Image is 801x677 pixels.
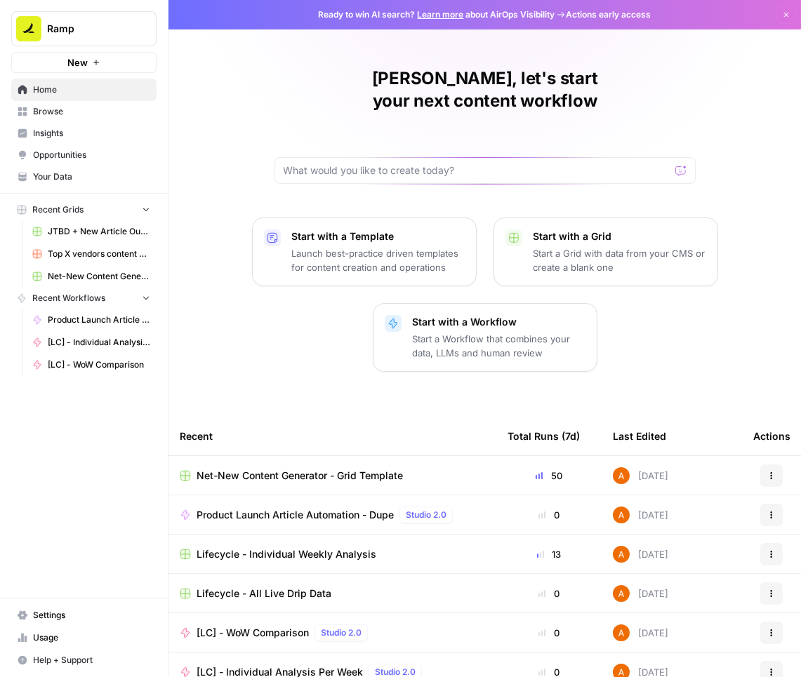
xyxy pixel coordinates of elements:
img: i32oznjerd8hxcycc1k00ct90jt3 [613,467,630,484]
span: Product Launch Article Automation - Dupe [197,508,394,522]
div: 0 [508,586,590,601]
button: New [11,52,157,73]
a: Learn more [418,9,464,20]
button: Start with a WorkflowStart a Workflow that combines your data, LLMs and human review [373,303,597,372]
a: Browse [11,100,157,123]
span: Net-New Content Generator - Grid Template [197,469,403,483]
span: Ready to win AI search? about AirOps Visibility [319,8,555,21]
button: Workspace: Ramp [11,11,157,46]
div: Last Edited [613,417,666,455]
p: Start with a Workflow [413,315,585,329]
button: Help + Support [11,649,157,671]
button: Start with a TemplateLaunch best-practice driven templates for content creation and operations [252,217,477,286]
div: Recent [180,417,485,455]
div: 0 [508,626,590,640]
div: [DATE] [613,546,668,563]
div: 50 [508,469,590,483]
span: JTBD + New Article Output [48,225,150,238]
div: 13 [508,547,590,561]
a: Net-New Content Generator - Grid Template [26,265,157,288]
span: Recent Grids [32,203,84,216]
span: Your Data [33,170,150,183]
span: Top X vendors content generator [48,248,150,260]
button: Start with a GridStart a Grid with data from your CMS or create a blank one [494,217,718,286]
span: Opportunities [33,149,150,161]
a: Lifecycle - All Live Drip Data [180,586,485,601]
p: Start a Workflow that combines your data, LLMs and human review [413,332,585,360]
span: Lifecycle - Individual Weekly Analysis [197,547,376,561]
span: Studio 2.0 [321,626,362,639]
img: i32oznjerd8hxcycc1k00ct90jt3 [613,585,630,602]
span: [LC] - Individual Analysis Per Week [48,336,150,349]
a: Top X vendors content generator [26,243,157,265]
div: [DATE] [613,585,668,602]
p: Start a Grid with data from your CMS or create a blank one [534,246,706,274]
div: [DATE] [613,624,668,641]
span: Product Launch Article Automation [48,314,150,326]
span: Net-New Content Generator - Grid Template [48,270,150,283]
span: Browse [33,105,150,118]
span: Settings [33,609,150,622]
img: i32oznjerd8hxcycc1k00ct90jt3 [613,546,630,563]
span: Lifecycle - All Live Drip Data [197,586,331,601]
span: Home [33,83,150,96]
a: Home [11,79,157,101]
span: Usage [33,631,150,644]
a: Usage [11,626,157,649]
div: Total Runs (7d) [508,417,580,455]
a: [LC] - WoW ComparisonStudio 2.0 [180,624,485,641]
div: [DATE] [613,467,668,484]
a: [LC] - WoW Comparison [26,354,157,376]
p: Start with a Template [292,229,465,243]
span: Help + Support [33,654,150,666]
a: [LC] - Individual Analysis Per Week [26,331,157,354]
h1: [PERSON_NAME], let's start your next content workflow [274,67,696,112]
a: Opportunities [11,144,157,166]
img: Ramp Logo [16,16,41,41]
a: JTBD + New Article Output [26,220,157,243]
div: [DATE] [613,507,668,523]
a: Product Launch Article Automation [26,309,157,331]
span: New [67,55,88,69]
a: Lifecycle - Individual Weekly Analysis [180,547,485,561]
button: Recent Grids [11,199,157,220]
span: Ramp [47,22,132,36]
span: [LC] - WoW Comparison [197,626,309,640]
span: Actions early access [567,8,651,21]
a: Product Launch Article Automation - DupeStudio 2.0 [180,507,485,523]
div: 0 [508,508,590,522]
img: i32oznjerd8hxcycc1k00ct90jt3 [613,624,630,641]
p: Start with a Grid [534,229,706,243]
a: Your Data [11,166,157,188]
img: i32oznjerd8hxcycc1k00ct90jt3 [613,507,630,523]
a: Insights [11,122,157,145]
span: Insights [33,127,150,140]
span: Recent Workflows [32,292,105,304]
a: Net-New Content Generator - Grid Template [180,469,485,483]
span: Studio 2.0 [406,509,446,521]
div: Actions [753,417,790,455]
p: Launch best-practice driven templates for content creation and operations [292,246,465,274]
input: What would you like to create today? [284,163,670,177]
button: Recent Workflows [11,288,157,309]
span: [LC] - WoW Comparison [48,358,150,371]
a: Settings [11,604,157,626]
